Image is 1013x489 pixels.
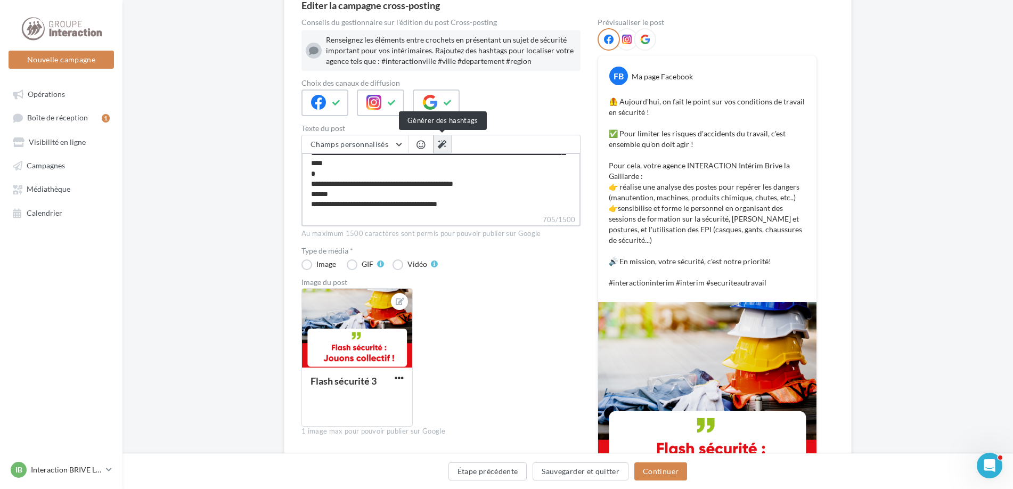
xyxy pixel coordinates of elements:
[301,1,440,10] div: Editer la campagne cross-posting
[102,114,110,123] div: 1
[316,260,336,268] div: Image
[311,375,377,387] div: Flash sécurité 3
[27,185,70,194] span: Médiathèque
[31,464,102,475] p: Interaction BRIVE LA GAILLARDE
[301,125,581,132] label: Texte du post
[609,67,628,85] div: FB
[15,464,22,475] span: IB
[632,71,693,82] div: Ma page Facebook
[977,453,1002,478] iframe: Intercom live chat
[27,208,62,217] span: Calendrier
[6,156,116,175] a: Campagnes
[399,111,487,130] div: Générer des hashtags
[9,51,114,69] button: Nouvelle campagne
[533,462,628,480] button: Sauvegarder et quitter
[28,89,65,99] span: Opérations
[301,214,581,226] label: 705/1500
[301,229,581,239] div: Au maximum 1500 caractères sont permis pour pouvoir publier sur Google
[6,108,116,127] a: Boîte de réception1
[6,84,116,103] a: Opérations
[609,96,806,288] p: 🦺 Aujourd'hui, on fait le point sur vos conditions de travail en sécurité ! ✅ Pour limiter les ri...
[301,79,581,87] label: Choix des canaux de diffusion
[634,462,687,480] button: Continuer
[301,427,581,436] div: 1 image max pour pouvoir publier sur Google
[301,279,581,286] div: Image du post
[598,19,817,26] div: Prévisualiser le post
[301,19,581,26] div: Conseils du gestionnaire sur l'édition du post Cross-posting
[407,260,427,268] div: Vidéo
[27,161,65,170] span: Campagnes
[6,132,116,151] a: Visibilité en ligne
[326,35,576,67] div: Renseignez les éléments entre crochets en présentant un sujet de sécurité important pour vos inté...
[302,135,408,153] button: Champs personnalisés
[6,203,116,222] a: Calendrier
[301,247,581,255] label: Type de média *
[6,179,116,198] a: Médiathèque
[311,140,388,149] span: Champs personnalisés
[362,260,373,268] div: GIF
[29,137,86,146] span: Visibilité en ligne
[27,113,88,123] span: Boîte de réception
[9,460,114,480] a: IB Interaction BRIVE LA GAILLARDE
[448,462,527,480] button: Étape précédente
